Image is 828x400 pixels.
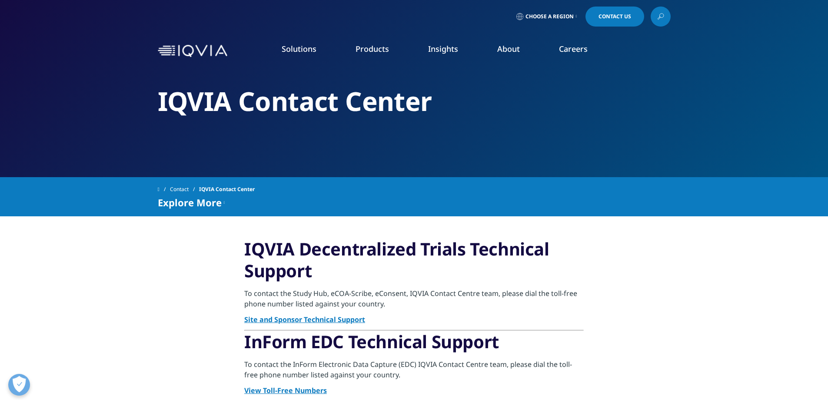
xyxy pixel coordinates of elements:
[158,45,227,57] img: IQVIA Healthcare Information Technology and Pharma Clinical Research Company
[170,182,199,197] a: Contact
[244,386,327,395] a: View Toll-Free Numbers
[525,13,574,20] span: Choose a Region
[8,374,30,396] button: Open Preferences
[244,315,365,324] a: Site and Sponsor Technical Support
[599,14,631,19] span: Contact Us
[559,44,588,54] a: Careers
[282,44,316,54] a: Solutions
[244,238,584,288] h3: IQVIA Decentralized Trials Technical Support
[585,7,644,27] a: Contact Us
[356,44,389,54] a: Products
[231,30,671,71] nav: Primary
[199,182,255,197] span: IQVIA Contact Center
[497,44,520,54] a: About
[158,85,671,118] h2: IQVIA Contact Center
[244,359,584,385] p: To contact the InForm Electronic Data Capture (EDC) IQVIA Contact Centre team, please dial the to...
[158,197,222,208] span: Explore More
[244,288,584,314] p: To contact the Study Hub, eCOA-Scribe, eConsent, IQVIA Contact Centre team, please dial the toll-...
[428,44,458,54] a: Insights
[244,331,584,359] h3: InForm EDC Technical Support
